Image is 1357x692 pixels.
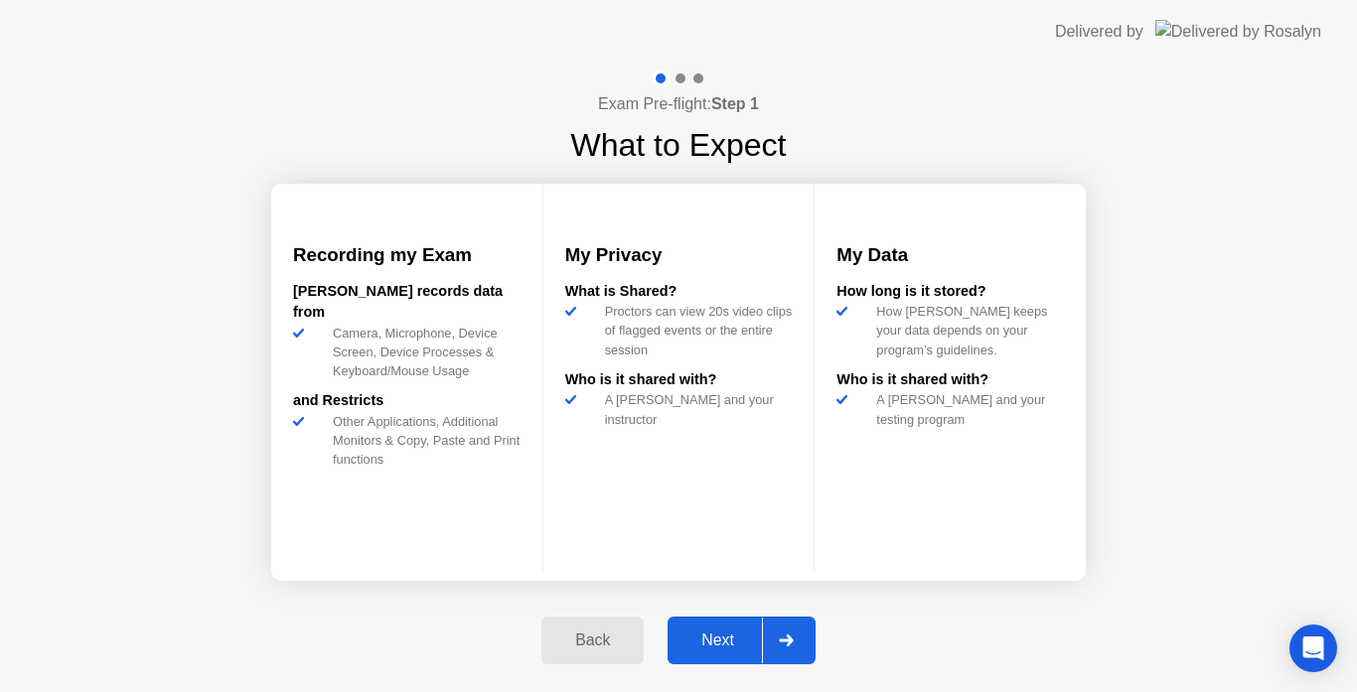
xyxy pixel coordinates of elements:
[598,92,759,116] h4: Exam Pre-flight:
[565,241,793,269] h3: My Privacy
[541,617,644,664] button: Back
[293,281,521,324] div: [PERSON_NAME] records data from
[711,95,759,112] b: Step 1
[868,302,1064,359] div: How [PERSON_NAME] keeps your data depends on your program’s guidelines.
[325,412,521,470] div: Other Applications, Additional Monitors & Copy, Paste and Print functions
[293,241,521,269] h3: Recording my Exam
[1055,20,1143,44] div: Delivered by
[836,241,1064,269] h3: My Data
[565,281,793,303] div: What is Shared?
[565,369,793,391] div: Who is it shared with?
[325,324,521,381] div: Camera, Microphone, Device Screen, Device Processes & Keyboard/Mouse Usage
[868,390,1064,428] div: A [PERSON_NAME] and your testing program
[1289,624,1337,672] div: Open Intercom Messenger
[674,631,762,649] div: Next
[597,302,793,359] div: Proctors can view 20s video clips of flagged events or the entire session
[293,390,521,412] div: and Restricts
[1155,20,1321,43] img: Delivered by Rosalyn
[571,121,787,169] h1: What to Expect
[836,369,1064,391] div: Who is it shared with?
[836,281,1064,303] div: How long is it stored?
[668,617,816,664] button: Next
[597,390,793,428] div: A [PERSON_NAME] and your instructor
[547,631,638,649] div: Back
